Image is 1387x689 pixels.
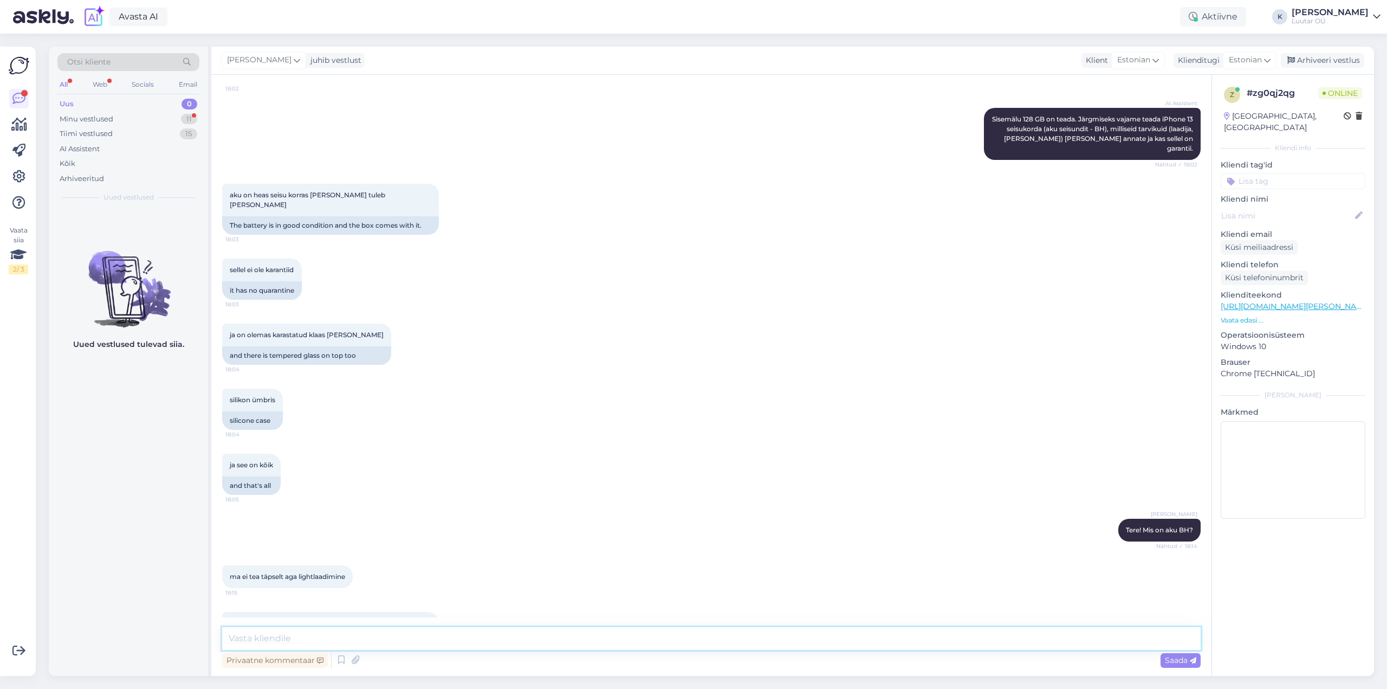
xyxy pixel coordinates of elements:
div: The battery is in good condition and the box comes with it. [222,216,439,235]
span: 18:05 [225,495,266,504]
p: Kliendi tag'id [1221,159,1365,171]
a: Avasta AI [109,8,167,26]
span: Saada [1165,655,1196,665]
div: Web [90,78,109,92]
div: 15 [180,128,197,139]
span: Otsi kliente [67,56,111,68]
div: Privaatne kommentaar [222,653,328,668]
span: Sisemälu 128 GB on teada. Järgmiseks vajame teada iPhone 13 seisukorda (aku seisundit - BH), mill... [992,115,1195,152]
p: Kliendi telefon [1221,259,1365,271]
span: Tere! Mis on aku BH? [1126,526,1193,534]
a: [PERSON_NAME]Luutar OÜ [1292,8,1380,25]
div: Luutar OÜ [1292,17,1369,25]
span: aku on heas seisu korras [PERSON_NAME] tuleb [PERSON_NAME] [230,191,387,209]
div: Kõik [60,158,75,169]
p: Operatsioonisüsteem [1221,330,1365,341]
div: 11 [181,114,197,125]
div: Email [177,78,199,92]
span: Uued vestlused [103,192,154,202]
div: silicone case [222,411,283,430]
span: sellel ei ole karantiid [230,266,294,274]
span: 18:15 [225,589,266,597]
p: Kliendi nimi [1221,194,1365,205]
input: Lisa nimi [1221,210,1353,222]
span: Estonian [1117,54,1150,66]
p: Uued vestlused tulevad siia. [73,339,184,350]
div: Arhiveeritud [60,173,104,184]
span: [PERSON_NAME] [227,54,291,66]
div: and there is tempered glass on top too [222,346,391,365]
div: Küsi meiliaadressi [1221,240,1298,255]
div: Küsi telefoninumbrit [1221,271,1308,285]
div: it has no quarantine [222,281,302,300]
span: [PERSON_NAME] [1151,510,1197,518]
div: 2 / 3 [9,265,28,274]
div: [PERSON_NAME] [1292,8,1369,17]
span: ja see on kõik [230,461,273,469]
p: Klienditeekond [1221,289,1365,301]
p: Kliendi email [1221,229,1365,240]
div: 0 [182,99,197,110]
span: AI Assistent [1157,99,1197,107]
div: Minu vestlused [60,114,113,125]
span: ma ei tea täpselt aga lightlaadimine [230,572,345,581]
div: juhib vestlust [306,55,361,66]
div: Tiimi vestlused [60,128,113,139]
span: 18:02 [225,85,266,93]
div: [PERSON_NAME] [1221,390,1365,400]
input: Lisa tag [1221,173,1365,189]
span: 18:03 [225,300,266,308]
div: Arhiveeri vestlus [1281,53,1364,68]
span: Online [1318,87,1362,99]
span: 18:04 [225,365,266,374]
div: Aktiivne [1180,7,1246,27]
span: z [1230,91,1234,99]
span: 18:04 [225,430,266,439]
img: Askly Logo [9,55,29,76]
div: AI Assistent [60,144,100,154]
p: Windows 10 [1221,341,1365,352]
span: Estonian [1229,54,1262,66]
div: [GEOGRAPHIC_DATA], [GEOGRAPHIC_DATA] [1224,111,1344,133]
span: 18:03 [225,235,266,243]
div: K [1272,9,1287,24]
span: Nähtud ✓ 18:14 [1156,542,1197,550]
span: silikon ümbris [230,396,275,404]
div: and that's all [222,476,281,495]
span: ja on olemas karastatud klaas [PERSON_NAME] [230,331,384,339]
div: All [57,78,70,92]
p: Chrome [TECHNICAL_ID] [1221,368,1365,379]
span: Nähtud ✓ 18:02 [1155,160,1197,169]
p: Märkmed [1221,407,1365,418]
div: Klienditugi [1174,55,1220,66]
div: Vaata siia [9,226,28,274]
div: Uus [60,99,74,110]
img: No chats [49,231,208,329]
p: Vaata edasi ... [1221,315,1365,325]
a: [URL][DOMAIN_NAME][PERSON_NAME] [1221,301,1370,311]
div: Klient [1081,55,1108,66]
div: Socials [129,78,156,92]
div: Kliendi info [1221,143,1365,153]
div: # zg0qj2qg [1247,87,1318,100]
img: explore-ai [82,5,105,28]
p: Brauser [1221,357,1365,368]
